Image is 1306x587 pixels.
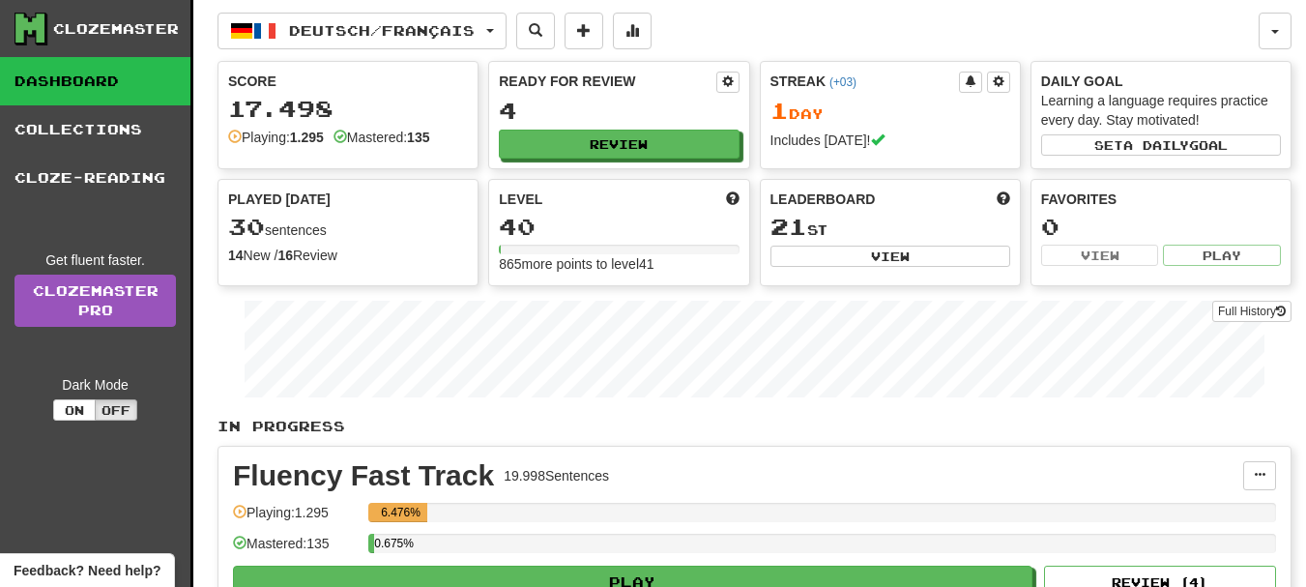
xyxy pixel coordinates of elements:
button: Review [499,130,739,159]
div: 40 [499,215,739,239]
button: Add sentence to collection [565,13,603,49]
button: Seta dailygoal [1041,134,1281,156]
div: Mastered: [334,128,430,147]
div: Streak [770,72,959,91]
div: Score [228,72,468,91]
span: Leaderboard [770,190,876,209]
div: Fluency Fast Track [233,461,494,490]
button: Deutsch/Français [218,13,507,49]
strong: 1.295 [290,130,324,145]
span: Deutsch / Français [289,22,475,39]
div: Favorites [1041,190,1281,209]
p: In Progress [218,417,1291,436]
span: Score more points to level up [726,190,740,209]
div: 6.476% [374,503,427,522]
button: View [1041,245,1159,266]
div: 865 more points to level 41 [499,254,739,274]
div: st [770,215,1010,240]
span: This week in points, UTC [997,190,1010,209]
button: Full History [1212,301,1291,322]
span: Open feedback widget [14,561,160,580]
div: 19.998 Sentences [504,466,609,485]
span: a daily [1123,138,1189,152]
div: 17.498 [228,97,468,121]
button: Search sentences [516,13,555,49]
div: Day [770,99,1010,124]
button: On [53,399,96,421]
strong: 16 [277,248,293,263]
div: Clozemaster [53,19,179,39]
span: 30 [228,213,265,240]
button: View [770,246,1010,267]
div: Includes [DATE]! [770,131,1010,150]
span: Level [499,190,542,209]
a: ClozemasterPro [15,275,176,327]
div: sentences [228,215,468,240]
span: Played [DATE] [228,190,331,209]
div: Playing: [228,128,324,147]
button: Play [1163,245,1281,266]
button: More stats [613,13,652,49]
div: Dark Mode [15,375,176,395]
div: Daily Goal [1041,72,1281,91]
strong: 135 [407,130,429,145]
span: 1 [770,97,789,124]
div: Learning a language requires practice every day. Stay motivated! [1041,91,1281,130]
button: Off [95,399,137,421]
a: (+03) [829,75,856,89]
strong: 14 [228,248,244,263]
div: Playing: 1.295 [233,503,359,535]
div: Mastered: 135 [233,534,359,566]
div: Ready for Review [499,72,715,91]
div: Get fluent faster. [15,250,176,270]
div: New / Review [228,246,468,265]
span: 21 [770,213,807,240]
div: 0 [1041,215,1281,239]
div: 4 [499,99,739,123]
